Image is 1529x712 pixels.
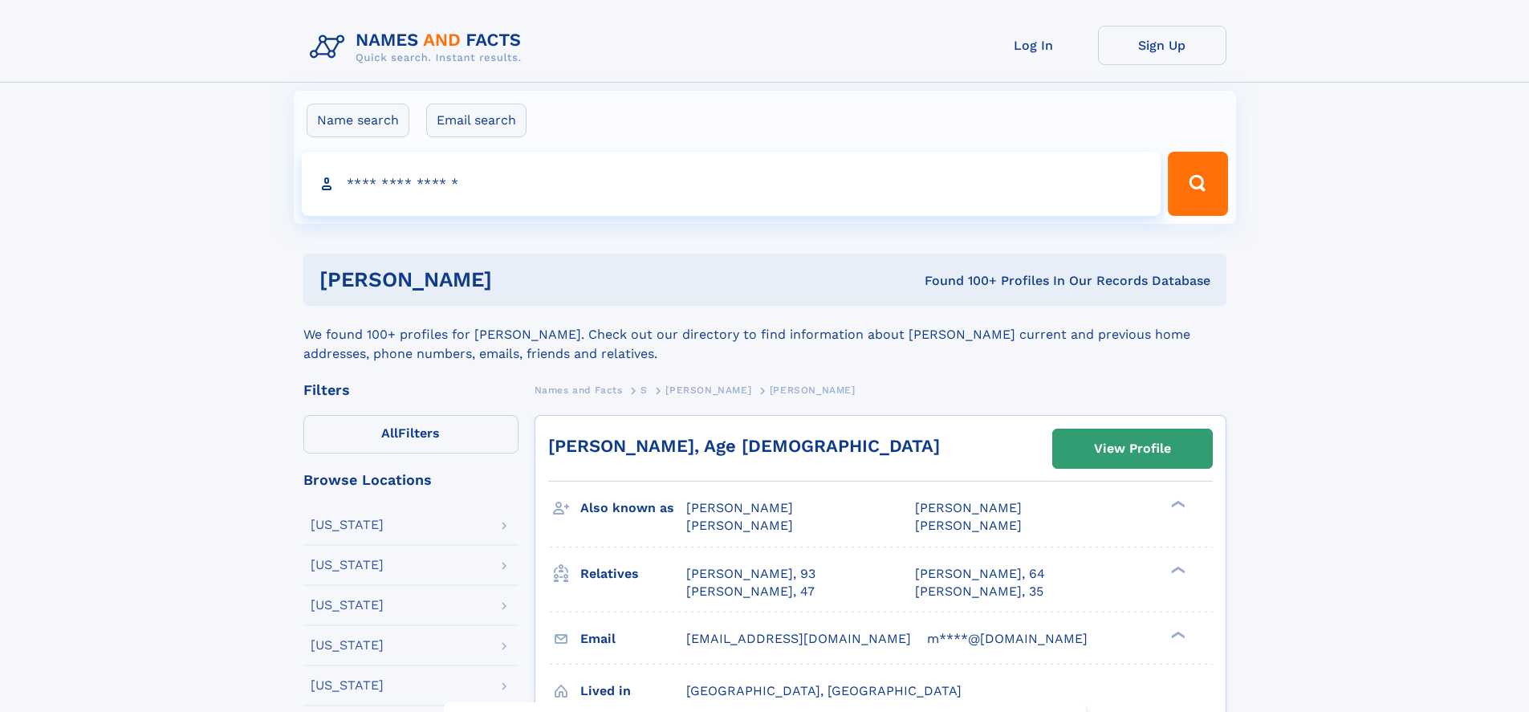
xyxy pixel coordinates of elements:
[665,384,751,396] span: [PERSON_NAME]
[1094,430,1171,467] div: View Profile
[303,26,535,69] img: Logo Names and Facts
[686,583,815,600] a: [PERSON_NAME], 47
[915,500,1022,515] span: [PERSON_NAME]
[307,104,409,137] label: Name search
[1167,629,1186,640] div: ❯
[915,583,1043,600] a: [PERSON_NAME], 35
[1098,26,1226,65] a: Sign Up
[303,415,518,454] label: Filters
[311,679,384,692] div: [US_STATE]
[548,436,940,456] a: [PERSON_NAME], Age [DEMOGRAPHIC_DATA]
[303,383,518,397] div: Filters
[770,384,856,396] span: [PERSON_NAME]
[311,639,384,652] div: [US_STATE]
[426,104,527,137] label: Email search
[915,565,1045,583] a: [PERSON_NAME], 64
[303,306,1226,364] div: We found 100+ profiles for [PERSON_NAME]. Check out our directory to find information about [PERS...
[640,384,648,396] span: S
[303,473,518,487] div: Browse Locations
[1053,429,1212,468] a: View Profile
[580,494,686,522] h3: Also known as
[580,625,686,653] h3: Email
[580,677,686,705] h3: Lived in
[580,560,686,588] h3: Relatives
[665,380,751,400] a: [PERSON_NAME]
[686,683,962,698] span: [GEOGRAPHIC_DATA], [GEOGRAPHIC_DATA]
[311,519,384,531] div: [US_STATE]
[640,380,648,400] a: S
[708,272,1210,290] div: Found 100+ Profiles In Our Records Database
[319,270,709,290] h1: [PERSON_NAME]
[311,599,384,612] div: [US_STATE]
[1167,499,1186,510] div: ❯
[381,425,398,441] span: All
[970,26,1098,65] a: Log In
[1168,152,1227,216] button: Search Button
[686,500,793,515] span: [PERSON_NAME]
[686,565,815,583] a: [PERSON_NAME], 93
[686,631,911,646] span: [EMAIL_ADDRESS][DOMAIN_NAME]
[686,518,793,533] span: [PERSON_NAME]
[1167,564,1186,575] div: ❯
[311,559,384,572] div: [US_STATE]
[915,518,1022,533] span: [PERSON_NAME]
[535,380,623,400] a: Names and Facts
[302,152,1161,216] input: search input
